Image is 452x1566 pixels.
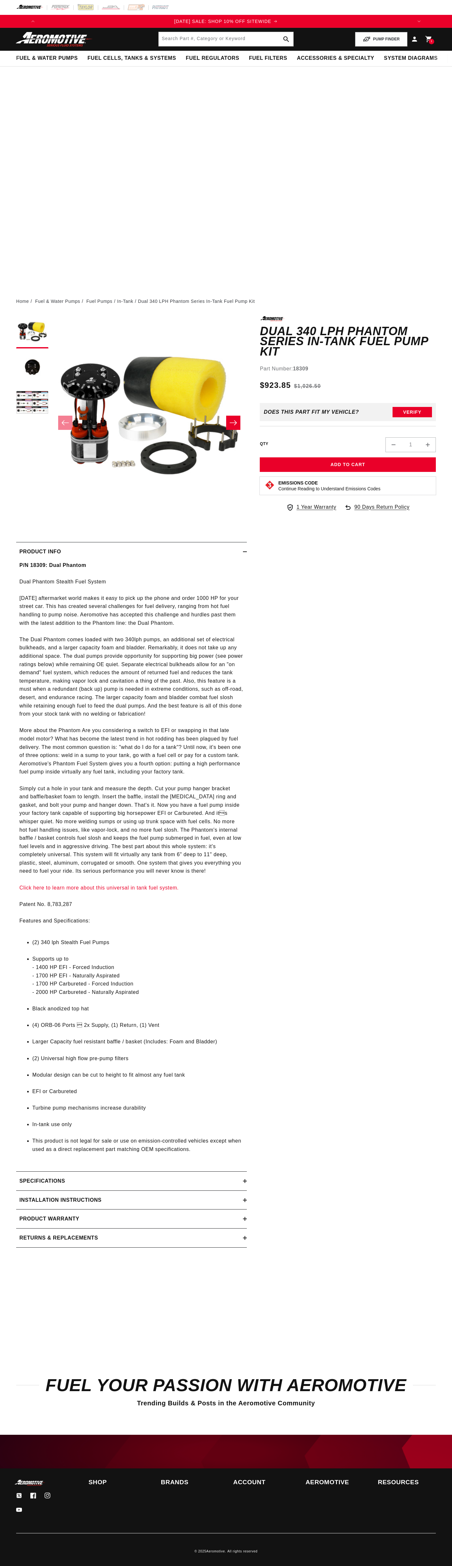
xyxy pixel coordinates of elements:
label: QTY [260,441,268,447]
li: In-Tank [117,298,138,305]
summary: Shop [89,1480,146,1485]
strong: P/N 18309: Dual Phantom [19,562,86,568]
span: Fuel & Water Pumps [16,55,78,62]
summary: Product Info [16,542,247,561]
button: Translation missing: en.sections.announcements.next_announcement [413,15,426,28]
div: Part Number: [260,365,436,373]
span: 1 [431,39,433,44]
summary: Product warranty [16,1209,247,1228]
h2: Product Info [19,548,61,556]
p: Continue Reading to Understand Emissions Codes [278,486,380,492]
span: Trending Builds & Posts in the Aeromotive Community [137,1400,315,1407]
button: Slide left [58,416,72,430]
summary: Accessories & Specialty [292,51,379,66]
button: Load image 2 in gallery view [16,352,48,384]
span: [DATE] SALE: SHOP 10% OFF SITEWIDE [174,19,271,24]
a: Fuel Pumps [86,298,112,305]
button: Verify [393,407,432,417]
span: $923.85 [260,379,291,391]
li: In-tank use only [32,1120,244,1129]
summary: Aeromotive [306,1480,363,1485]
li: (4) ORB-06 Ports  2x Supply, (1) Return, (1) Vent [32,1021,244,1029]
div: Dual Phantom Stealth Fuel System [DATE] aftermarket world makes it easy to pick up the phone and ... [16,561,247,1162]
img: Aeromotive [14,32,95,47]
img: Emissions code [265,480,275,490]
li: (2) Universal high flow pre-pump filters [32,1054,244,1063]
a: Aeromotive [206,1550,225,1553]
li: Modular design can be cut to height to fit almost any fuel tank [32,1071,244,1079]
li: Dual 340 LPH Phantom Series In-Tank Fuel Pump Kit [138,298,255,305]
summary: Installation Instructions [16,1191,247,1209]
small: All rights reserved [227,1550,258,1553]
summary: Returns & replacements [16,1229,247,1247]
h2: Installation Instructions [19,1196,101,1204]
span: Fuel Filters [249,55,287,62]
summary: Fuel Regulators [181,51,244,66]
summary: System Diagrams [379,51,442,66]
button: PUMP FINDER [355,32,407,47]
button: Slide right [226,416,240,430]
button: Add to Cart [260,457,436,472]
media-gallery: Gallery Viewer [16,316,247,529]
li: Larger Capacity fuel resistant baffle / basket (Includes: Foam and Bladder) [32,1038,244,1046]
button: Load image 1 in gallery view [16,316,48,348]
button: Translation missing: en.sections.announcements.previous_announcement [26,15,39,28]
nav: breadcrumbs [16,298,436,305]
h2: Product warranty [19,1215,79,1223]
span: 90 Days Return Policy [354,503,410,518]
summary: Fuel Filters [244,51,292,66]
li: Turbine pump mechanisms increase durability [32,1104,244,1112]
div: 1 of 3 [39,18,412,25]
span: 1 Year Warranty [297,503,336,511]
strong: 18309 [293,366,309,371]
li: Supports up to - 1400 HP EFI - Forced Induction - 1700 HP EFI - Naturally Aspirated - 1700 HP Car... [32,955,244,996]
strong: Emissions Code [278,480,318,485]
div: Announcement [39,18,412,25]
a: 90 Days Return Policy [344,503,410,518]
s: $1,026.50 [294,382,321,390]
summary: Resources [378,1480,436,1485]
li: This product is not legal for sale or use on emission-controlled vehicles except when used as a d... [32,1137,244,1153]
a: [DATE] SALE: SHOP 10% OFF SITEWIDE [39,18,412,25]
h1: Dual 340 LPH Phantom Series In-Tank Fuel Pump Kit [260,326,436,357]
span: Accessories & Specialty [297,55,374,62]
span: Fuel Cells, Tanks & Systems [88,55,176,62]
a: Home [16,298,29,305]
li: Black anodized top hat [32,1005,244,1013]
summary: Specifications [16,1172,247,1190]
button: search button [279,32,293,46]
button: Emissions CodeContinue Reading to Understand Emissions Codes [278,480,380,492]
span: Fuel Regulators [186,55,239,62]
a: Fuel & Water Pumps [35,298,80,305]
img: Aeromotive [14,1480,46,1486]
li: (2) 340 lph Stealth Fuel Pumps [32,938,244,947]
button: Load image 3 in gallery view [16,387,48,420]
h2: Returns & replacements [19,1234,98,1242]
span: System Diagrams [384,55,437,62]
div: Does This part fit My vehicle? [264,409,359,415]
summary: Fuel & Water Pumps [11,51,83,66]
li: EFI or Carbureted [32,1087,244,1096]
h2: Fuel Your Passion with Aeromotive [16,1378,436,1393]
summary: Account [233,1480,291,1485]
summary: Fuel Cells, Tanks & Systems [83,51,181,66]
input: Search by Part Number, Category or Keyword [159,32,294,46]
summary: Brands [161,1480,219,1485]
a: Click here to learn more about this universal in tank fuel system. [19,885,179,890]
a: 1 Year Warranty [286,503,336,511]
h2: Specifications [19,1177,65,1185]
small: © 2025 . [194,1550,226,1553]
